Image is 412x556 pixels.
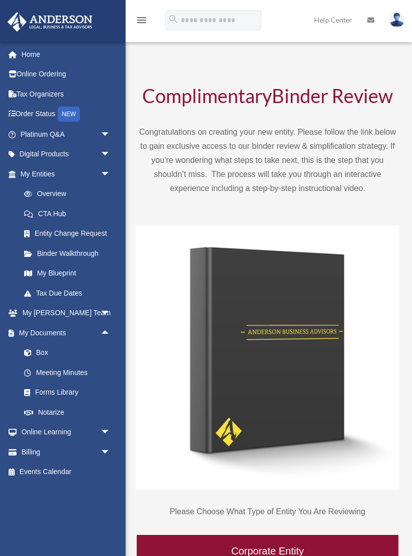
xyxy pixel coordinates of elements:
[7,462,126,482] a: Events Calendar
[272,84,393,107] span: Binder Review
[136,125,399,196] p: Congratulations on creating your new entity. Please follow the link below to gain exclusive acces...
[168,14,179,25] i: search
[142,84,272,107] span: Complimentary
[136,18,148,26] a: menu
[7,144,126,164] a: Digital Productsarrow_drop_down
[7,303,126,323] a: My [PERSON_NAME] Teamarrow_drop_down
[7,442,126,462] a: Billingarrow_drop_down
[5,12,95,32] img: Anderson Advisors Platinum Portal
[7,44,126,64] a: Home
[100,164,121,184] span: arrow_drop_down
[14,343,126,363] a: Box
[100,303,121,324] span: arrow_drop_down
[100,323,121,343] span: arrow_drop_up
[7,84,126,104] a: Tax Organizers
[7,104,126,125] a: Order StatusNEW
[7,64,126,84] a: Online Ordering
[14,383,126,403] a: Forms Library
[7,422,126,442] a: Online Learningarrow_drop_down
[7,164,126,184] a: My Entitiesarrow_drop_down
[100,442,121,462] span: arrow_drop_down
[58,107,80,122] div: NEW
[136,14,148,26] i: menu
[14,184,126,204] a: Overview
[14,204,126,224] a: CTA Hub
[389,13,404,27] img: User Pic
[14,224,126,244] a: Entity Change Request
[100,422,121,443] span: arrow_drop_down
[136,505,399,519] p: Please Choose What Type of Entity You Are Reviewing
[14,402,126,422] a: Notarize
[7,124,126,144] a: Platinum Q&Aarrow_drop_down
[100,144,121,165] span: arrow_drop_down
[100,124,121,145] span: arrow_drop_down
[14,362,126,383] a: Meeting Minutes
[7,323,126,343] a: My Documentsarrow_drop_up
[14,263,126,284] a: My Blueprint
[14,243,121,263] a: Binder Walkthrough
[14,283,126,303] a: Tax Due Dates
